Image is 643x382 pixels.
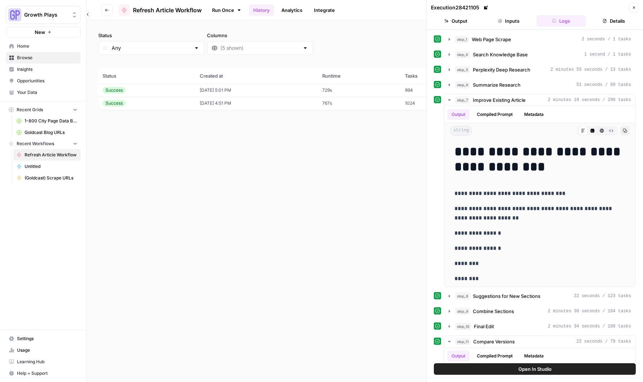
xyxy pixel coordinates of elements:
span: Web Page Scrape [472,36,511,43]
button: Workspace: Growth Plays [6,6,81,24]
a: Usage [6,344,81,356]
label: Columns [207,32,313,39]
a: Refresh Article Workflow [118,4,202,16]
span: Refresh Article Workflow [133,6,202,14]
span: step_1 [455,36,469,43]
a: Integrate [310,4,339,16]
span: Learning Hub [17,359,77,365]
span: 1 second / 1 tasks [584,51,631,58]
a: Refresh Article Workflow [13,149,81,161]
button: 1 second / 1 tasks [444,49,635,60]
span: 22 seconds / 123 tasks [574,293,631,299]
button: 2 seconds / 1 tasks [444,34,635,45]
span: Recent Grids [17,107,43,113]
input: (5 shown) [220,44,299,52]
img: Growth Plays Logo [8,8,21,21]
button: Recent Workflows [6,138,81,149]
a: Browse [6,52,81,64]
span: Untitled [25,163,77,170]
a: (Goldcast) Scrape URLs [13,172,81,184]
span: 2 minutes 34 seconds / 180 tasks [548,323,631,330]
span: Search Knowledge Base [473,51,528,58]
span: step_9 [455,308,470,315]
button: Metadata [520,109,548,120]
span: Refresh Article Workflow [25,152,77,158]
span: step_6 [455,81,470,88]
button: Output [431,15,481,27]
a: Learning Hub [6,356,81,368]
button: Open In Studio [434,363,636,375]
span: step_4 [455,51,470,58]
td: 767s [318,97,401,110]
a: Opportunities [6,75,81,87]
span: Compare Versions [473,338,515,345]
input: Any [112,44,191,52]
span: step_8 [455,292,470,300]
a: History [249,4,274,16]
span: 2 minutes 19 seconds / 290 tasks [548,97,631,103]
div: Execution 28421105 [431,4,489,11]
button: New [6,27,81,38]
span: step_5 [455,66,470,73]
button: Compiled Prompt [472,109,517,120]
button: 22 seconds / 79 tasks [444,336,635,347]
span: (Goldcast) Scrape URLs [25,175,77,181]
span: Summarize Research [473,81,521,88]
a: Your Data [6,87,81,98]
div: Success [103,100,126,107]
a: Untitled [13,161,81,172]
td: [DATE] 5:01 PM [195,84,318,97]
span: step_10 [455,323,471,330]
button: 2 minutes 38 seconds / 184 tasks [444,305,635,317]
span: Goldcast Blog URLs [25,129,77,136]
a: Run Once [207,4,246,16]
a: Analytics [277,4,307,16]
span: Home [17,43,77,49]
span: Settings [17,335,77,342]
a: Settings [6,333,81,344]
span: Final Edit [474,323,494,330]
th: Tasks [401,68,466,84]
button: Inputs [484,15,534,27]
th: Created at [195,68,318,84]
span: step_11 [455,338,470,345]
span: step_7 [455,96,470,104]
span: 2 minutes 55 seconds / 13 tasks [551,66,631,73]
span: Opportunities [17,78,77,84]
span: Open In Studio [518,365,552,373]
span: Combine Sections [473,308,514,315]
button: 2 minutes 55 seconds / 13 tasks [444,64,635,75]
a: Goldcast Blog URLs [13,127,81,138]
span: Recent Workflows [17,140,54,147]
span: string [450,126,472,135]
button: 2 minutes 19 seconds / 290 tasks [444,94,635,106]
th: Status [98,68,195,84]
span: Suggestions for New Sections [473,292,540,300]
button: 51 seconds / 89 tasks [444,79,635,91]
span: Browse [17,55,77,61]
button: Compiled Prompt [472,351,517,361]
button: Recent Grids [6,104,81,115]
span: 22 seconds / 79 tasks [577,338,631,345]
button: Output [447,109,470,120]
label: Status [98,32,204,39]
span: Growth Plays [24,11,68,18]
span: New [35,29,45,36]
a: 1-800 City Page Data Batch 5 [13,115,81,127]
td: [DATE] 4:51 PM [195,97,318,110]
span: Help + Support [17,370,77,377]
button: 22 seconds / 123 tasks [444,290,635,302]
span: 51 seconds / 89 tasks [577,82,631,88]
td: 1024 [401,97,466,110]
div: Success [103,87,126,94]
td: 994 [401,84,466,97]
button: Details [589,15,639,27]
span: Your Data [17,89,77,96]
a: Insights [6,64,81,75]
span: 2 minutes 38 seconds / 184 tasks [548,308,631,314]
button: Output [447,351,470,361]
span: Perplexity Deep Research [473,66,530,73]
span: Improve Existing Article [473,96,526,104]
span: 1-800 City Page Data Batch 5 [25,118,77,124]
button: Logs [536,15,586,27]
